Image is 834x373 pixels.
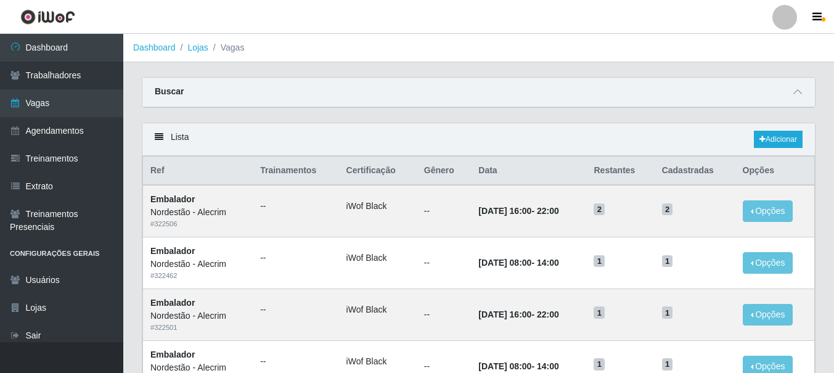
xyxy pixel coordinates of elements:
[150,309,245,322] div: Nordestão - Alecrim
[478,361,531,371] time: [DATE] 08:00
[743,304,793,326] button: Opções
[594,306,605,319] span: 1
[478,361,558,371] strong: -
[346,200,409,213] li: iWof Black
[586,157,654,186] th: Restantes
[655,157,735,186] th: Cadastradas
[537,206,559,216] time: 22:00
[417,237,471,289] td: --
[346,303,409,316] li: iWof Black
[754,131,803,148] a: Adicionar
[594,255,605,268] span: 1
[478,258,558,268] strong: -
[150,298,195,308] strong: Embalador
[537,258,559,268] time: 14:00
[260,355,331,368] ul: --
[143,157,253,186] th: Ref
[346,355,409,368] li: iWof Black
[743,200,793,222] button: Opções
[594,358,605,371] span: 1
[150,206,245,219] div: Nordestão - Alecrim
[260,200,331,213] ul: --
[150,271,245,281] div: # 322462
[478,206,558,216] strong: -
[478,309,531,319] time: [DATE] 16:00
[20,9,75,25] img: CoreUI Logo
[150,322,245,333] div: # 322501
[478,309,558,319] strong: -
[743,252,793,274] button: Opções
[662,255,673,268] span: 1
[537,361,559,371] time: 14:00
[260,303,331,316] ul: --
[155,86,184,96] strong: Buscar
[662,358,673,371] span: 1
[142,123,815,156] div: Lista
[478,206,531,216] time: [DATE] 16:00
[150,258,245,271] div: Nordestão - Alecrim
[123,34,834,62] nav: breadcrumb
[594,203,605,216] span: 2
[150,246,195,256] strong: Embalador
[133,43,176,52] a: Dashboard
[417,185,471,237] td: --
[150,350,195,359] strong: Embalador
[150,219,245,229] div: # 322506
[346,252,409,264] li: iWof Black
[150,194,195,204] strong: Embalador
[478,258,531,268] time: [DATE] 08:00
[735,157,815,186] th: Opções
[187,43,208,52] a: Lojas
[253,157,338,186] th: Trainamentos
[662,203,673,216] span: 2
[208,41,245,54] li: Vagas
[471,157,586,186] th: Data
[537,309,559,319] time: 22:00
[662,306,673,319] span: 1
[339,157,417,186] th: Certificação
[417,289,471,340] td: --
[417,157,471,186] th: Gênero
[260,252,331,264] ul: --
